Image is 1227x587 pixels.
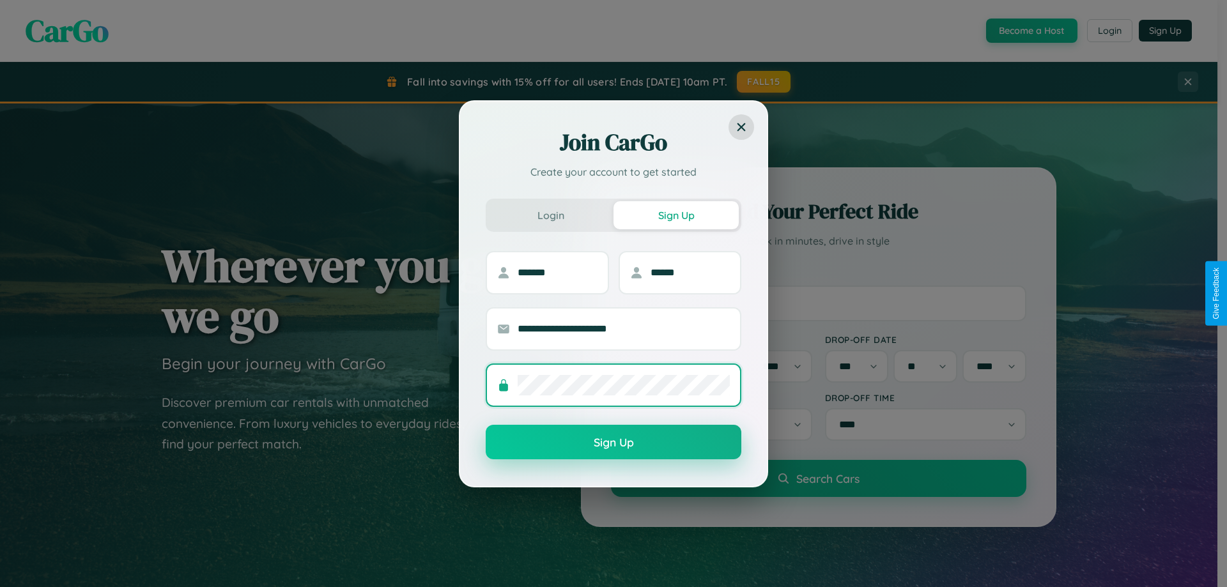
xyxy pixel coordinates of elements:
button: Login [488,201,613,229]
button: Sign Up [486,425,741,459]
h2: Join CarGo [486,127,741,158]
button: Sign Up [613,201,739,229]
p: Create your account to get started [486,164,741,179]
div: Give Feedback [1212,268,1221,319]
